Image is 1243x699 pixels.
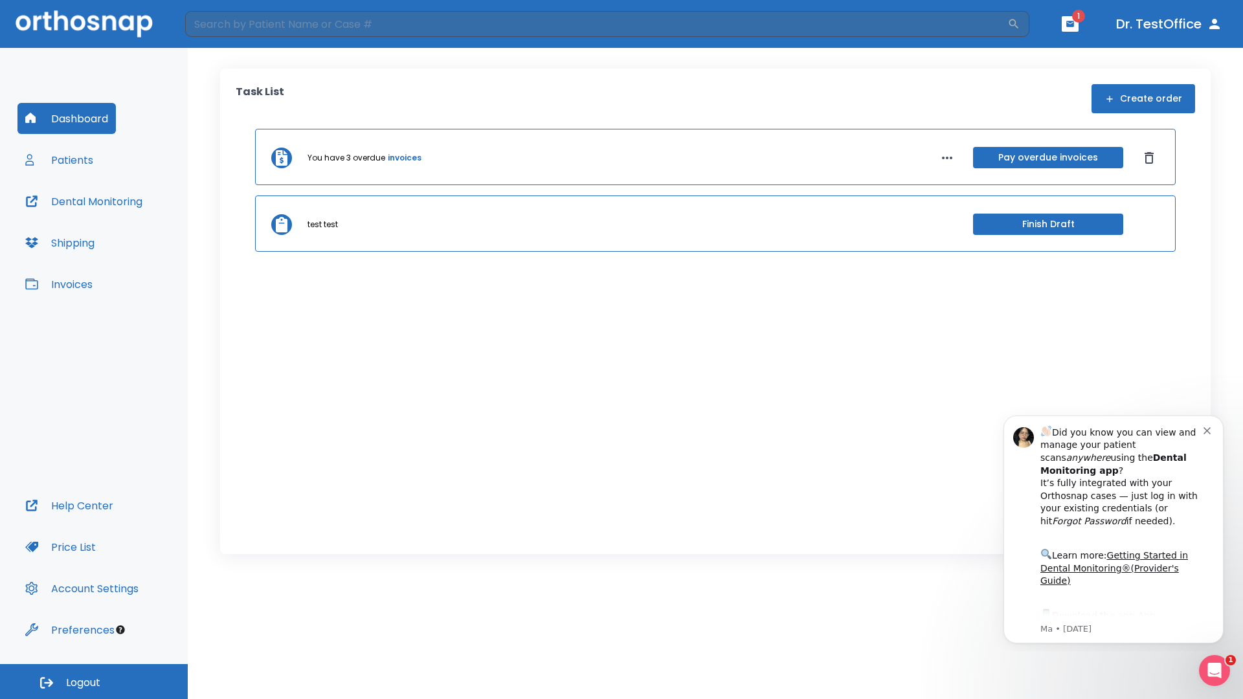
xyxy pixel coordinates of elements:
[17,144,101,175] button: Patients
[56,206,172,230] a: App Store
[17,573,146,604] button: Account Settings
[1072,10,1085,23] span: 1
[973,214,1123,235] button: Finish Draft
[1111,12,1227,36] button: Dr. TestOffice
[308,219,338,230] p: test test
[56,219,219,231] p: Message from Ma, sent 7w ago
[16,10,153,37] img: Orthosnap
[973,147,1123,168] button: Pay overdue invoices
[219,20,230,30] button: Dismiss notification
[388,152,421,164] a: invoices
[66,676,100,690] span: Logout
[17,269,100,300] button: Invoices
[1139,148,1159,168] button: Dismiss
[56,203,219,269] div: Download the app: | ​ Let us know if you need help getting started!
[17,531,104,562] button: Price List
[984,404,1243,651] iframe: Intercom notifications message
[17,227,102,258] button: Shipping
[17,103,116,134] button: Dashboard
[236,84,284,113] p: Task List
[17,614,122,645] button: Preferences
[185,11,1007,37] input: Search by Patient Name or Case #
[115,624,126,636] div: Tooltip anchor
[1199,655,1230,686] iframe: Intercom live chat
[308,152,385,164] p: You have 3 overdue
[1092,84,1195,113] button: Create order
[17,186,150,217] button: Dental Monitoring
[17,490,121,521] button: Help Center
[1226,655,1236,665] span: 1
